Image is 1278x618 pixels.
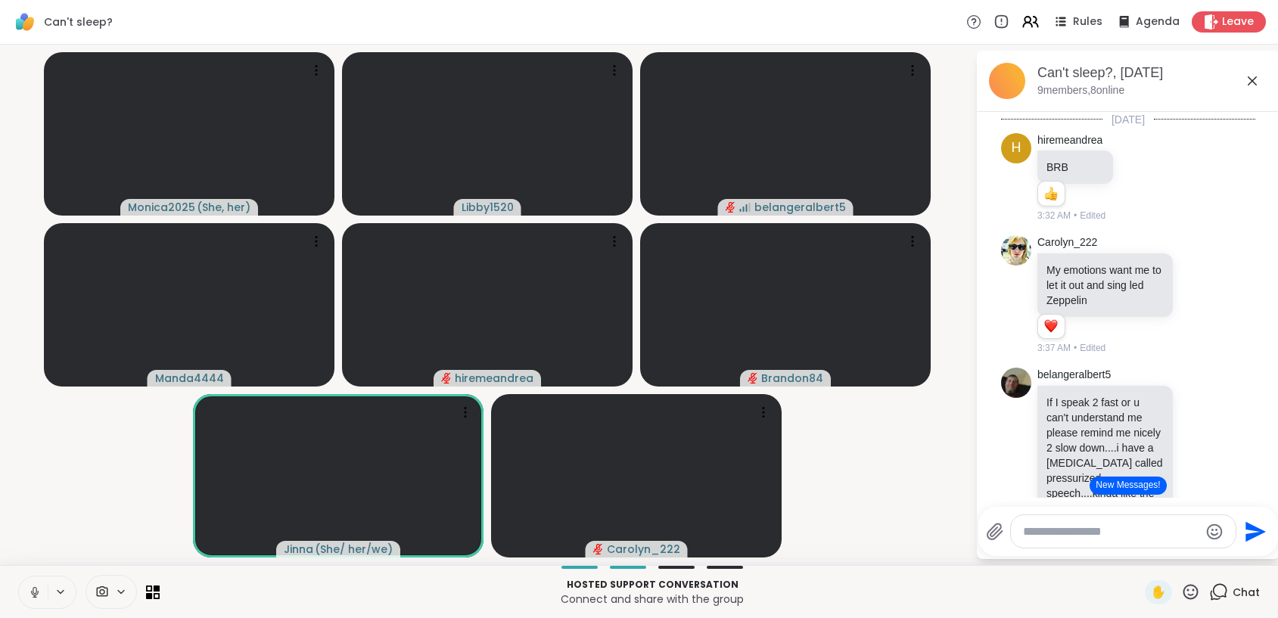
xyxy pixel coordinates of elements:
img: https://sharewell-space-live.sfo3.digitaloceanspaces.com/user-generated/7dccffe5-b3d1-474a-b36f-8... [1001,368,1031,398]
span: Edited [1080,209,1105,222]
span: audio-muted [726,202,736,213]
span: Carolyn_222 [607,542,680,557]
img: ShareWell Logomark [12,9,38,35]
span: Edited [1080,341,1105,355]
div: Reaction list [1038,182,1065,206]
span: Manda4444 [155,371,224,386]
span: Monica2025 [128,200,195,215]
p: BRB [1046,160,1104,175]
span: audio-muted [441,373,452,384]
img: Can't sleep?, Oct 11 [989,63,1025,99]
button: Reactions: love [1043,321,1059,333]
span: • [1074,209,1077,222]
button: Send [1236,514,1270,548]
p: Connect and share with the group [169,592,1136,607]
span: 3:32 AM [1037,209,1071,222]
div: Can't sleep?, [DATE] [1037,64,1267,82]
p: My emotions want me to let it out and sing led Zeppelin [1046,262,1164,308]
span: 3:37 AM [1037,341,1071,355]
a: hiremeandrea [1037,133,1102,148]
button: Reactions: like [1043,188,1059,200]
span: Rules [1073,14,1102,30]
textarea: Type your message [1023,524,1199,539]
span: Chat [1233,585,1260,600]
span: Agenda [1136,14,1180,30]
span: • [1074,341,1077,355]
span: audio-muted [593,544,604,554]
span: Jinna [284,542,313,557]
span: belangeralbert5 [754,200,846,215]
span: [DATE] [1102,112,1154,127]
p: Hosted support conversation [169,578,1136,592]
span: Leave [1222,14,1254,30]
span: hiremeandrea [455,371,533,386]
p: If I speak 2 fast or u can't understand me please remind me nicely 2 slow down....i have a [MEDIC... [1046,395,1164,592]
img: https://sharewell-space-live.sfo3.digitaloceanspaces.com/user-generated/0d92a1c0-b5fe-436d-b9ab-5... [1001,235,1031,266]
span: Can't sleep? [44,14,113,30]
span: h [1012,138,1021,158]
div: Reaction list [1038,315,1065,339]
span: ✋ [1151,583,1166,601]
button: New Messages! [1090,477,1166,495]
span: Brandon84 [761,371,823,386]
a: Carolyn_222 [1037,235,1097,250]
a: belangeralbert5 [1037,368,1111,383]
span: ( She/ her/we ) [315,542,393,557]
p: 9 members, 8 online [1037,83,1124,98]
button: Emoji picker [1205,523,1224,541]
span: audio-muted [748,373,758,384]
span: Libby1520 [462,200,514,215]
span: ( She, her ) [197,200,250,215]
